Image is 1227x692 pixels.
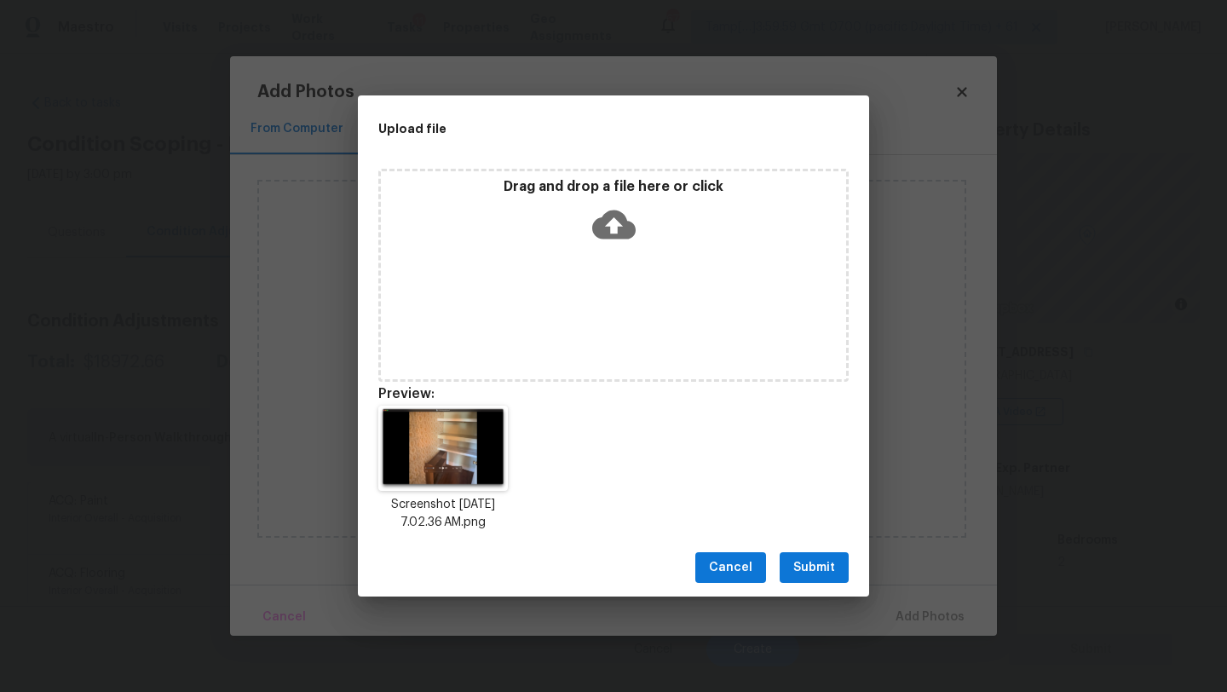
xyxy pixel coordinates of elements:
p: Screenshot [DATE] 7.02.36 AM.png [378,496,508,532]
span: Cancel [709,557,752,579]
h2: Upload file [378,119,772,138]
button: Cancel [695,552,766,584]
button: Submit [780,552,849,584]
p: Drag and drop a file here or click [381,178,846,196]
span: Submit [793,557,835,579]
img: Qj03yqLQgAAAABJRU5ErkJggg== [378,406,508,491]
